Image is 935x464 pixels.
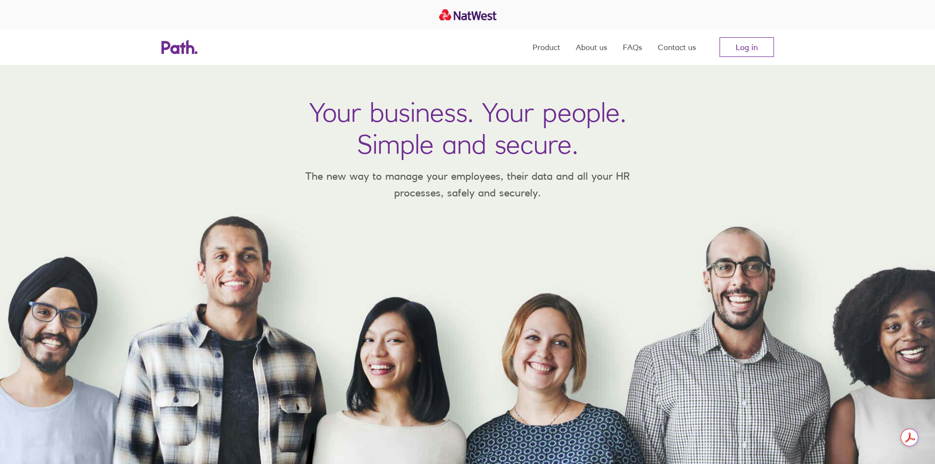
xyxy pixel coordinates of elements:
h1: Your business. Your people. Simple and secure. [309,96,626,160]
a: Log in [720,37,774,57]
p: The new way to manage your employees, their data and all your HR processes, safely and securely. [291,168,644,201]
a: About us [576,29,607,65]
a: Contact us [658,29,696,65]
a: Product [533,29,560,65]
a: FAQs [623,29,642,65]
